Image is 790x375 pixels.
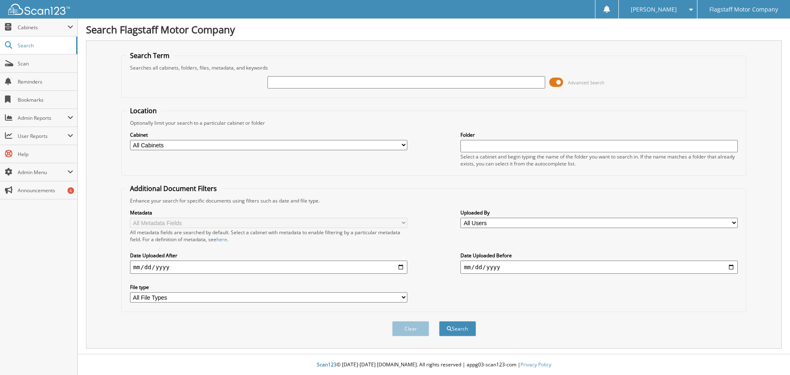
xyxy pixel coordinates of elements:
[126,197,742,204] div: Enhance your search for specific documents using filters such as date and file type.
[18,133,67,140] span: User Reports
[130,252,407,259] label: Date Uploaded After
[18,96,73,103] span: Bookmarks
[18,187,73,194] span: Announcements
[460,131,738,138] label: Folder
[126,184,221,193] legend: Additional Document Filters
[520,361,551,368] a: Privacy Policy
[130,261,407,274] input: start
[126,64,742,71] div: Searches all cabinets, folders, files, metadata, and keywords
[460,209,738,216] label: Uploaded By
[18,24,67,31] span: Cabinets
[568,79,604,86] span: Advanced Search
[130,284,407,291] label: File type
[18,60,73,67] span: Scan
[749,335,790,375] iframe: Chat Widget
[86,23,782,36] h1: Search Flagstaff Motor Company
[18,169,67,176] span: Admin Menu
[130,229,407,243] div: All metadata fields are searched by default. Select a cabinet with metadata to enable filtering b...
[18,42,72,49] span: Search
[67,187,74,194] div: 6
[18,114,67,121] span: Admin Reports
[392,321,429,336] button: Clear
[18,78,73,85] span: Reminders
[439,321,476,336] button: Search
[317,361,337,368] span: Scan123
[78,355,790,375] div: © [DATE]-[DATE] [DOMAIN_NAME]. All rights reserved | appg03-scan123-com |
[126,119,742,126] div: Optionally limit your search to a particular cabinet or folder
[216,236,227,243] a: here
[460,153,738,167] div: Select a cabinet and begin typing the name of the folder you want to search in. If the name match...
[18,151,73,158] span: Help
[709,7,778,12] span: Flagstaff Motor Company
[8,4,70,15] img: scan123-logo-white.svg
[460,261,738,274] input: end
[130,131,407,138] label: Cabinet
[460,252,738,259] label: Date Uploaded Before
[126,106,161,115] legend: Location
[631,7,677,12] span: [PERSON_NAME]
[126,51,174,60] legend: Search Term
[130,209,407,216] label: Metadata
